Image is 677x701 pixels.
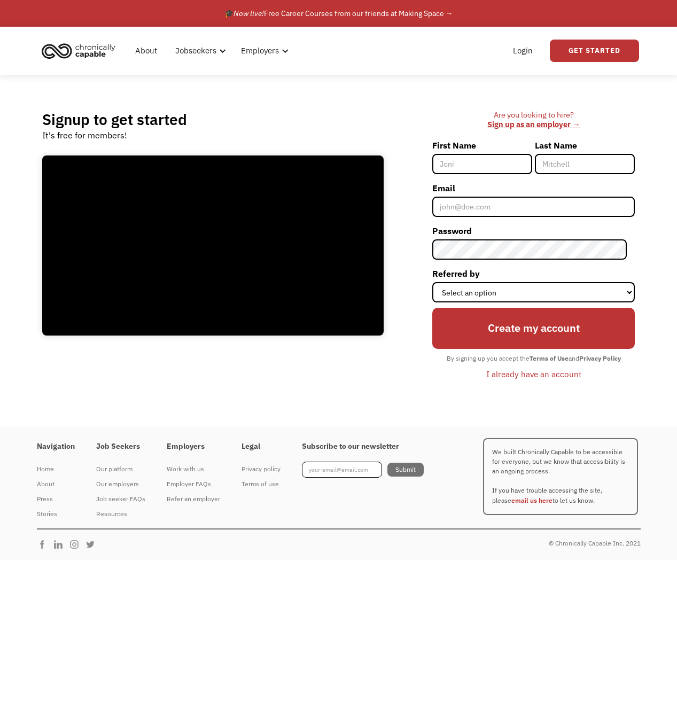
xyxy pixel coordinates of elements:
[169,34,229,68] div: Jobseekers
[96,477,145,492] a: Our employers
[483,438,638,515] p: We built Chronically Capable to be accessible for everyone, but we know that accessibility is an ...
[242,477,281,492] a: Terms of use
[432,154,532,174] input: Joni
[579,354,621,362] strong: Privacy Policy
[302,462,424,478] form: Footer Newsletter
[167,478,220,490] div: Employer FAQs
[37,463,75,476] div: Home
[129,34,164,68] a: About
[535,137,635,154] label: Last Name
[530,354,569,362] strong: Terms of Use
[96,478,145,490] div: Our employers
[96,442,145,451] h4: Job Seekers
[175,44,216,57] div: Jobseekers
[37,462,75,477] a: Home
[167,493,220,505] div: Refer an employer
[167,492,220,507] a: Refer an employer
[96,508,145,520] div: Resources
[535,154,635,174] input: Mitchell
[242,478,281,490] div: Terms of use
[85,539,101,550] img: Chronically Capable Twitter Page
[42,110,187,129] h2: Signup to get started
[478,365,589,383] a: I already have an account
[37,477,75,492] a: About
[302,442,424,451] h4: Subscribe to our newsletter
[96,492,145,507] a: Job seeker FAQs
[37,442,75,451] h4: Navigation
[167,477,220,492] a: Employer FAQs
[53,539,69,550] img: Chronically Capable Linkedin Page
[242,442,281,451] h4: Legal
[96,507,145,521] a: Resources
[37,493,75,505] div: Press
[37,507,75,521] a: Stories
[37,508,75,520] div: Stories
[432,197,635,217] input: john@doe.com
[96,493,145,505] div: Job seeker FAQs
[432,110,635,130] div: Are you looking to hire? ‍
[38,39,119,63] img: Chronically Capable logo
[441,352,626,365] div: By signing up you accept the and
[432,265,635,282] label: Referred by
[486,368,581,380] div: I already have an account
[242,463,281,476] div: Privacy policy
[167,463,220,476] div: Work with us
[432,222,635,239] label: Password
[432,308,635,348] input: Create my account
[37,492,75,507] a: Press
[167,442,220,451] h4: Employers
[69,539,85,550] img: Chronically Capable Instagram Page
[242,462,281,477] a: Privacy policy
[167,462,220,477] a: Work with us
[96,463,145,476] div: Our platform
[432,137,532,154] label: First Name
[38,39,123,63] a: home
[235,34,292,68] div: Employers
[550,40,639,62] a: Get Started
[549,537,641,550] div: © Chronically Capable Inc. 2021
[224,7,453,20] div: 🎓 Free Career Courses from our friends at Making Space →
[387,463,424,477] input: Submit
[511,496,553,504] a: email us here
[37,539,53,550] img: Chronically Capable Facebook Page
[42,129,127,142] div: It's free for members!
[96,462,145,477] a: Our platform
[432,137,635,383] form: Member-Signup-Form
[487,119,580,129] a: Sign up as an employer →
[507,34,539,68] a: Login
[37,478,75,490] div: About
[241,44,279,57] div: Employers
[432,180,635,197] label: Email
[234,9,264,18] em: Now live!
[302,462,382,478] input: your-email@email.com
